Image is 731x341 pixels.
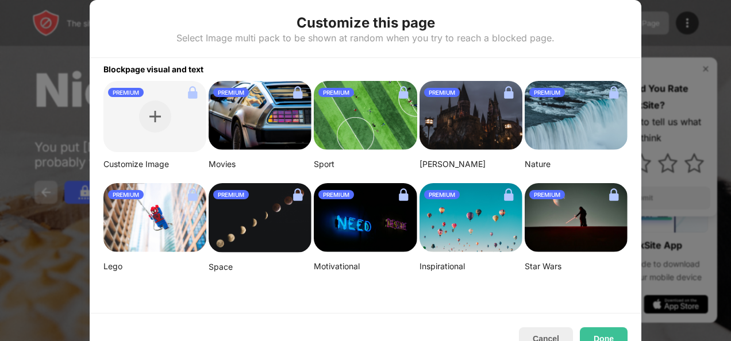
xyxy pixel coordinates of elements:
[183,83,202,102] img: lock.svg
[314,81,417,150] img: jeff-wang-p2y4T4bFws4-unsplash-small.png
[394,185,413,204] img: lock.svg
[605,83,623,102] img: lock.svg
[420,261,522,272] div: Inspirational
[499,185,518,204] img: lock.svg
[420,81,522,150] img: aditya-vyas-5qUJfO4NU4o-unsplash-small.png
[108,88,144,97] div: PREMIUM
[183,185,202,204] img: lock.svg
[605,185,623,204] img: lock.svg
[90,58,641,74] div: Blockpage visual and text
[525,81,628,150] img: aditya-chinchure-LtHTe32r_nA-unsplash.png
[420,159,522,169] div: [PERSON_NAME]
[499,83,518,102] img: lock.svg
[209,183,311,253] img: linda-xu-KsomZsgjLSA-unsplash.png
[176,32,555,44] div: Select Image multi pack to be shown at random when you try to reach a blocked page.
[525,183,628,252] img: image-22-small.png
[314,261,417,272] div: Motivational
[314,183,417,252] img: alexis-fauvet-qfWf9Muwp-c-unsplash-small.png
[525,159,628,169] div: Nature
[209,262,311,272] div: Space
[103,261,206,272] div: Lego
[424,88,460,97] div: PREMIUM
[297,14,435,32] div: Customize this page
[209,81,311,150] img: image-26.png
[420,183,522,252] img: ian-dooley-DuBNA1QMpPA-unsplash-small.png
[103,183,206,252] img: mehdi-messrro-gIpJwuHVwt0-unsplash-small.png
[529,190,565,199] div: PREMIUM
[108,190,144,199] div: PREMIUM
[288,83,307,102] img: lock.svg
[318,88,354,97] div: PREMIUM
[318,190,354,199] div: PREMIUM
[288,185,307,204] img: lock.svg
[394,83,413,102] img: lock.svg
[424,190,460,199] div: PREMIUM
[209,159,311,169] div: Movies
[314,159,417,169] div: Sport
[149,111,161,122] img: plus.svg
[213,190,249,199] div: PREMIUM
[103,159,206,169] div: Customize Image
[529,88,565,97] div: PREMIUM
[525,261,628,272] div: Star Wars
[213,88,249,97] div: PREMIUM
